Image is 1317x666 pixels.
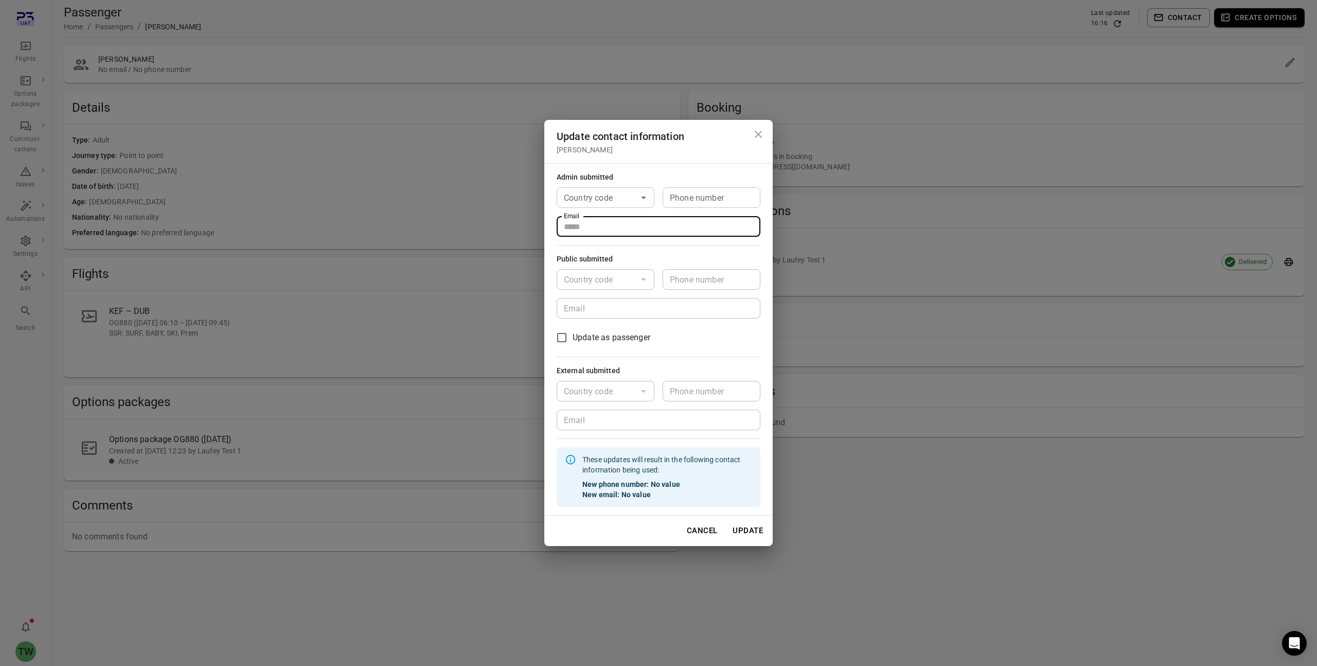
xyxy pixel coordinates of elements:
[582,450,752,504] div: These updates will result in the following contact information being used:
[557,365,620,377] div: External submitted
[557,145,760,155] div: [PERSON_NAME]
[557,172,614,183] div: Admin submitted
[1282,631,1307,656] div: Open Intercom Messenger
[636,190,651,205] button: Open
[582,489,752,500] strong: New email: No value
[582,479,752,489] strong: New phone number: No value
[557,254,613,265] div: Public submitted
[727,520,769,541] button: Update
[544,120,773,163] h2: Update contact information
[748,124,769,145] button: Close dialog
[681,520,723,541] button: Cancel
[573,331,650,344] span: Update as passenger
[564,212,580,220] label: Email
